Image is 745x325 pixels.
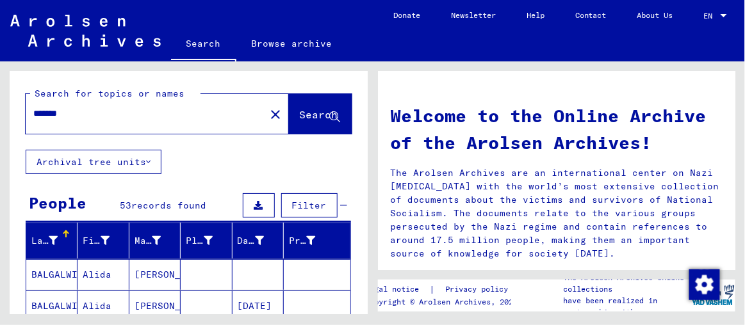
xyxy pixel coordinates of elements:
[181,223,232,258] mat-header-cell: Place of Birth
[292,200,327,211] span: Filter
[289,230,334,251] div: Prisoner #
[31,230,77,251] div: Last Name
[365,283,523,296] div: |
[35,88,184,99] mat-label: Search for topics or names
[365,283,429,296] a: Legal notice
[171,28,236,61] a: Search
[135,230,180,251] div: Maiden Name
[129,290,181,321] mat-cell: [PERSON_NAME]
[78,259,129,290] mat-cell: Alida
[83,230,128,251] div: First Name
[391,269,723,310] p: Many of the around 30 million documents are now available in the Online Archive of the Arolsen Ar...
[689,269,720,300] img: Change consent
[186,230,231,251] div: Place of Birth
[31,234,58,248] div: Last Name
[129,223,181,258] mat-header-cell: Maiden Name
[29,191,86,214] div: People
[563,295,691,318] p: have been realized in partnership with
[263,101,289,127] button: Clear
[391,102,723,156] h1: Welcome to the Online Archive of the Arolsen Archives!
[135,234,161,248] div: Maiden Name
[26,150,161,174] button: Archival tree units
[120,200,131,211] span: 53
[83,234,109,248] div: First Name
[365,296,523,308] p: Copyright © Arolsen Archives, 2021
[129,259,181,290] mat-cell: [PERSON_NAME]
[186,234,212,248] div: Place of Birth
[281,193,338,218] button: Filter
[300,108,338,121] span: Search
[563,272,691,295] p: The Arolsen Archives online collections
[289,94,352,134] button: Search
[391,166,723,260] p: The Arolsen Archives are an international center on Nazi [MEDICAL_DATA] with the world’s most ext...
[689,269,719,299] div: Change consent
[236,28,348,59] a: Browse archive
[268,107,284,122] mat-icon: close
[10,15,161,47] img: Arolsen_neg.svg
[26,290,78,321] mat-cell: BALGALWIS
[435,283,523,296] a: Privacy policy
[233,290,284,321] mat-cell: [DATE]
[238,230,283,251] div: Date of Birth
[289,234,315,248] div: Prisoner #
[131,200,206,211] span: records found
[78,223,129,258] mat-header-cell: First Name
[26,259,78,290] mat-cell: BALGALWIS
[78,290,129,321] mat-cell: Alida
[704,12,718,20] span: EN
[26,223,78,258] mat-header-cell: Last Name
[233,223,284,258] mat-header-cell: Date of Birth
[284,223,350,258] mat-header-cell: Prisoner #
[238,234,264,248] div: Date of Birth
